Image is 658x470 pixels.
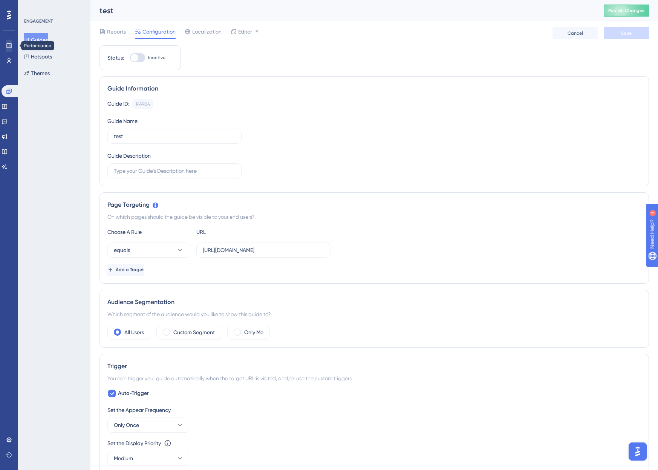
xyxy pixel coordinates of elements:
input: Type your Guide’s Description here [114,167,235,175]
span: Save [621,30,632,36]
div: Set the Display Priority [107,439,161,448]
button: Guides [24,33,48,47]
input: yourwebsite.com/path [203,246,324,254]
button: Themes [24,66,50,80]
div: Trigger [107,362,641,371]
button: Save [604,27,649,39]
input: Type your Guide’s Name here [114,132,235,140]
div: Guide ID: [107,99,129,109]
span: Medium [114,454,133,463]
label: Only Me [244,328,263,337]
span: Need Help? [18,2,47,11]
iframe: UserGuiding AI Assistant Launcher [626,440,649,463]
div: URL [196,227,279,237]
div: Guide Information [107,84,641,93]
div: test [99,5,585,16]
div: Page Targeting [107,200,641,209]
div: Audience Segmentation [107,298,641,307]
div: Which segment of the audience would you like to show this guide to? [107,310,641,319]
button: Cancel [552,27,598,39]
div: Status: [107,53,124,62]
span: Only Once [114,421,139,430]
button: equals [107,243,190,258]
span: Cancel [568,30,583,36]
label: All Users [124,328,144,337]
span: Inactive [148,55,165,61]
div: Guide Name [107,117,138,126]
button: Publish Changes [604,5,649,17]
button: Add a Target [107,264,144,276]
span: Publish Changes [608,8,644,14]
span: Editor [238,27,252,36]
span: equals [114,246,130,255]
span: Configuration [142,27,176,36]
div: You can trigger your guide automatically when the target URL is visited, and/or use the custom tr... [107,374,641,383]
label: Custom Segment [173,328,215,337]
div: 149904 [136,101,150,107]
span: Add a Target [116,267,144,273]
div: ENGAGEMENT [24,18,53,24]
span: Localization [192,27,222,36]
span: Auto-Trigger [118,389,149,398]
div: Choose A Rule [107,227,190,237]
div: Set the Appear Frequency [107,405,641,415]
div: 4 [52,4,55,10]
button: Medium [107,451,190,466]
button: Hotspots [24,50,52,63]
button: Only Once [107,418,190,433]
span: Reports [107,27,126,36]
div: On which pages should the guide be visible to your end users? [107,212,641,221]
div: Guide Description [107,151,151,160]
